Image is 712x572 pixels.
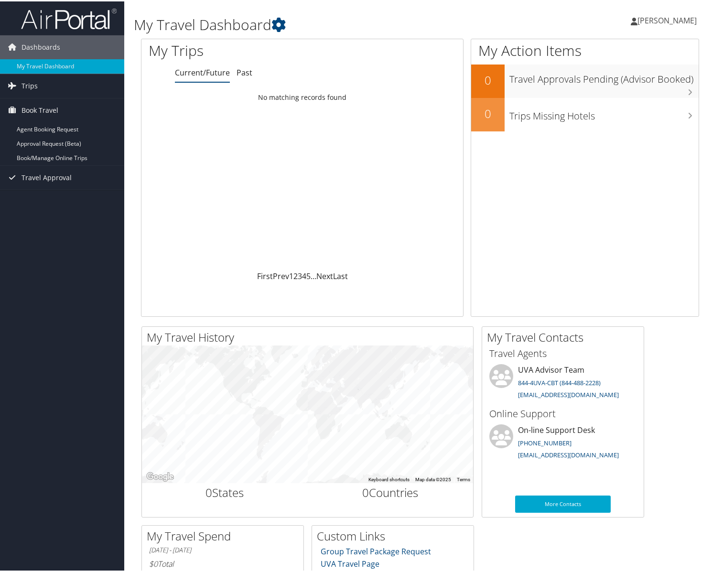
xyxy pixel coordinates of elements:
li: On-line Support Desk [485,423,641,462]
a: [PHONE_NUMBER] [518,437,572,446]
h1: My Travel Dashboard [134,13,516,33]
h1: My Action Items [471,39,699,59]
a: [EMAIL_ADDRESS][DOMAIN_NAME] [518,389,619,398]
h3: Online Support [489,406,636,419]
img: Google [144,469,176,482]
h2: Custom Links [317,527,474,543]
li: UVA Advisor Team [485,363,641,402]
h2: 0 [471,104,505,120]
a: More Contacts [515,494,611,511]
span: [PERSON_NAME] [637,14,697,24]
a: First [257,270,273,280]
a: 844-4UVA-CBT (844-488-2228) [518,377,601,386]
h2: 0 [471,71,505,87]
span: Travel Approval [22,164,72,188]
h2: My Travel Spend [147,527,303,543]
a: Next [316,270,333,280]
h1: My Trips [149,39,322,59]
button: Keyboard shortcuts [368,475,410,482]
span: 0 [205,483,212,499]
h2: My Travel History [147,328,473,344]
span: Book Travel [22,97,58,121]
span: Map data ©2025 [415,475,451,481]
a: 0Trips Missing Hotels [471,97,699,130]
a: Group Travel Package Request [321,545,431,555]
a: Past [237,66,252,76]
a: 0Travel Approvals Pending (Advisor Booked) [471,63,699,97]
a: 4 [302,270,306,280]
h3: Trips Missing Hotels [509,103,699,121]
span: … [311,270,316,280]
h2: My Travel Contacts [487,328,644,344]
a: [EMAIL_ADDRESS][DOMAIN_NAME] [518,449,619,458]
span: 0 [362,483,369,499]
span: Trips [22,73,38,97]
span: $0 [149,557,158,568]
a: 3 [298,270,302,280]
span: Dashboards [22,34,60,58]
a: 5 [306,270,311,280]
a: [PERSON_NAME] [631,5,706,33]
img: airportal-logo.png [21,6,117,29]
a: Prev [273,270,289,280]
h2: States [149,483,301,499]
a: Open this area in Google Maps (opens a new window) [144,469,176,482]
h6: Total [149,557,296,568]
h3: Travel Approvals Pending (Advisor Booked) [509,66,699,85]
a: Last [333,270,348,280]
a: Terms (opens in new tab) [457,475,470,481]
a: UVA Travel Page [321,557,379,568]
a: 2 [293,270,298,280]
h6: [DATE] - [DATE] [149,544,296,553]
h3: Travel Agents [489,345,636,359]
a: Current/Future [175,66,230,76]
td: No matching records found [141,87,463,105]
a: 1 [289,270,293,280]
h2: Countries [315,483,466,499]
